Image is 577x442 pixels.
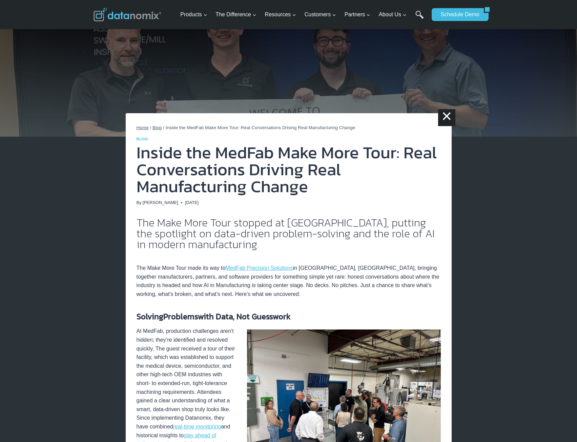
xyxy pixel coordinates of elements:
span: Partners [345,10,370,19]
span: Products [180,10,207,19]
a: × [438,109,455,126]
strong: Solving with Data, Not Guesswork [137,310,291,322]
span: Inside the MedFab Make More Tour: Real Conversations Driving Real Manufacturing Change [166,125,355,130]
h1: Inside the MedFab Make More Tour: Real Conversations Driving Real Manufacturing Change [137,144,441,195]
span: Resources [265,10,296,19]
a: Search [415,11,424,26]
h2: The Make More Tour stopped at [GEOGRAPHIC_DATA], putting the spotlight on data-driven problem-sol... [137,217,441,250]
a: Blog [152,125,162,130]
img: Datanomix [94,8,161,21]
a: real-time monitoring [173,424,221,429]
span: By [137,199,142,206]
time: [DATE] [185,199,199,206]
nav: Breadcrumbs [137,124,441,132]
span: The Difference [215,10,256,19]
span: / [150,125,151,130]
a: Blog [137,137,148,141]
a: Schedule Demo [432,8,484,21]
p: The Make More Tour made its way to in [GEOGRAPHIC_DATA], [GEOGRAPHIC_DATA], bringing together man... [137,255,441,299]
a: MedFab Precision Solutions [225,265,293,271]
nav: Primary Navigation [178,4,428,26]
a: Home [137,125,149,130]
span: About Us [379,10,407,19]
span: Customers [305,10,336,19]
span: / [163,125,164,130]
strong: Problems [163,310,198,322]
a: [PERSON_NAME] [143,200,178,205]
